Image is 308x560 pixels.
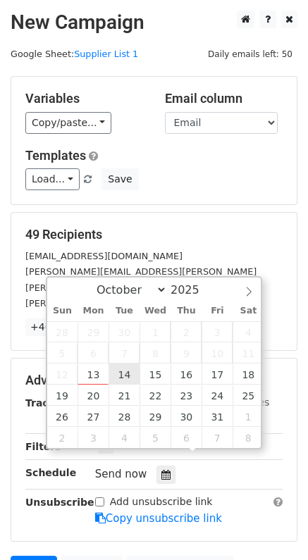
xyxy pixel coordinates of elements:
[25,497,94,508] strong: Unsubscribe
[47,427,78,448] span: November 2, 2025
[25,91,144,106] h5: Variables
[95,512,222,525] a: Copy unsubscribe link
[47,306,78,316] span: Sun
[167,283,218,297] input: Year
[171,342,202,363] span: October 9, 2025
[233,321,264,342] span: October 4, 2025
[78,427,109,448] span: November 3, 2025
[101,168,138,190] button: Save
[140,363,171,385] span: October 15, 2025
[140,385,171,406] span: October 22, 2025
[11,11,297,35] h2: New Campaign
[203,49,297,59] a: Daily emails left: 50
[140,406,171,427] span: October 29, 2025
[233,406,264,427] span: November 1, 2025
[238,492,308,560] iframe: Chat Widget
[202,321,233,342] span: October 3, 2025
[202,406,233,427] span: October 31, 2025
[202,363,233,385] span: October 17, 2025
[171,321,202,342] span: October 2, 2025
[171,406,202,427] span: October 30, 2025
[140,342,171,363] span: October 8, 2025
[110,494,213,509] label: Add unsubscribe link
[202,306,233,316] span: Fri
[25,168,80,190] a: Load...
[202,342,233,363] span: October 10, 2025
[78,406,109,427] span: October 27, 2025
[95,468,147,480] span: Send now
[25,397,73,409] strong: Tracking
[47,342,78,363] span: October 5, 2025
[47,321,78,342] span: September 28, 2025
[25,266,257,293] small: [PERSON_NAME][EMAIL_ADDRESS][PERSON_NAME][PERSON_NAME][DOMAIN_NAME]
[78,363,109,385] span: October 13, 2025
[171,385,202,406] span: October 23, 2025
[25,441,61,452] strong: Filters
[202,385,233,406] span: October 24, 2025
[109,306,140,316] span: Tue
[25,373,283,388] h5: Advanced
[78,342,109,363] span: October 6, 2025
[109,342,140,363] span: October 7, 2025
[25,148,86,163] a: Templates
[233,342,264,363] span: October 11, 2025
[109,427,140,448] span: November 4, 2025
[165,91,283,106] h5: Email column
[233,306,264,316] span: Sat
[171,427,202,448] span: November 6, 2025
[140,427,171,448] span: November 5, 2025
[203,46,297,62] span: Daily emails left: 50
[25,467,76,478] strong: Schedule
[109,385,140,406] span: October 21, 2025
[202,427,233,448] span: November 7, 2025
[25,298,257,309] small: [PERSON_NAME][EMAIL_ADDRESS][DOMAIN_NAME]
[47,363,78,385] span: October 12, 2025
[78,306,109,316] span: Mon
[78,321,109,342] span: September 29, 2025
[109,321,140,342] span: September 30, 2025
[171,306,202,316] span: Thu
[25,251,183,261] small: [EMAIL_ADDRESS][DOMAIN_NAME]
[78,385,109,406] span: October 20, 2025
[25,318,85,336] a: +46 more
[171,363,202,385] span: October 16, 2025
[47,406,78,427] span: October 26, 2025
[140,321,171,342] span: October 1, 2025
[233,363,264,385] span: October 18, 2025
[233,385,264,406] span: October 25, 2025
[47,385,78,406] span: October 19, 2025
[25,112,111,134] a: Copy/paste...
[109,406,140,427] span: October 28, 2025
[11,49,138,59] small: Google Sheet:
[74,49,138,59] a: Supplier List 1
[25,227,283,242] h5: 49 Recipients
[233,427,264,448] span: November 8, 2025
[140,306,171,316] span: Wed
[109,363,140,385] span: October 14, 2025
